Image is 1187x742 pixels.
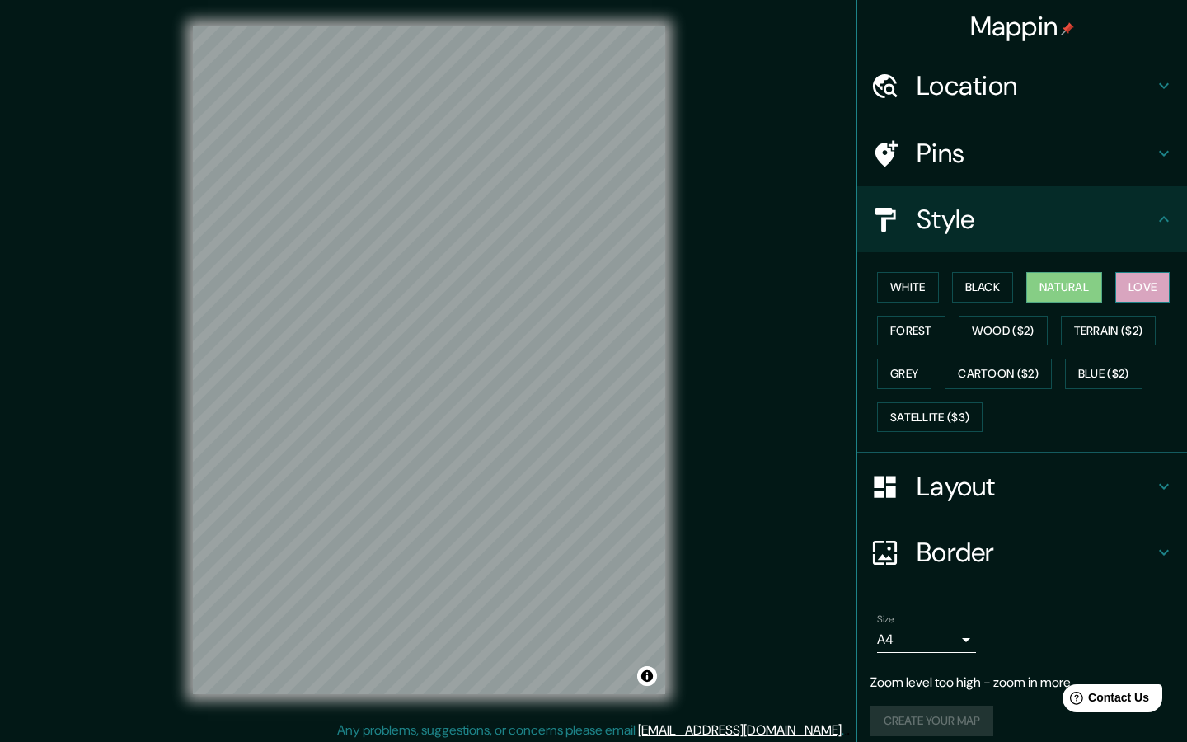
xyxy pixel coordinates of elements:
[917,203,1154,236] h4: Style
[844,721,847,740] div: .
[877,627,976,653] div: A4
[1065,359,1142,389] button: Blue ($2)
[1115,272,1170,303] button: Love
[877,316,945,346] button: Forest
[1061,316,1157,346] button: Terrain ($2)
[857,53,1187,119] div: Location
[917,137,1154,170] h4: Pins
[857,186,1187,252] div: Style
[847,721,850,740] div: .
[1061,22,1074,35] img: pin-icon.png
[637,666,657,686] button: Toggle attribution
[917,536,1154,569] h4: Border
[970,10,1075,43] h4: Mappin
[877,272,939,303] button: White
[877,359,931,389] button: Grey
[857,453,1187,519] div: Layout
[917,470,1154,503] h4: Layout
[945,359,1052,389] button: Cartoon ($2)
[638,721,842,739] a: [EMAIL_ADDRESS][DOMAIN_NAME]
[870,673,1174,693] p: Zoom level too high - zoom in more
[193,26,665,694] canvas: Map
[877,402,983,433] button: Satellite ($3)
[1026,272,1102,303] button: Natural
[952,272,1014,303] button: Black
[959,316,1048,346] button: Wood ($2)
[337,721,844,740] p: Any problems, suggestions, or concerns please email .
[857,519,1187,585] div: Border
[1040,678,1169,724] iframe: Help widget launcher
[917,69,1154,102] h4: Location
[857,120,1187,186] div: Pins
[877,613,894,627] label: Size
